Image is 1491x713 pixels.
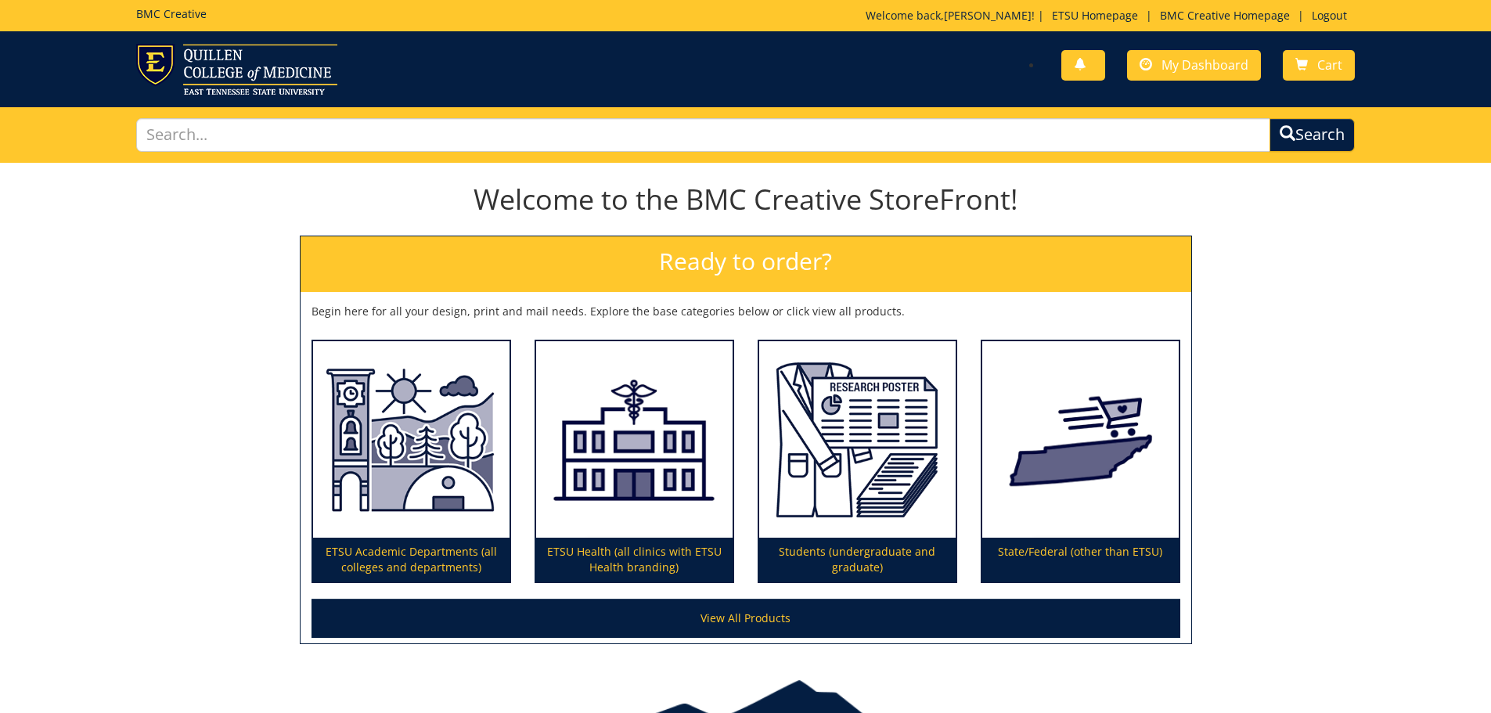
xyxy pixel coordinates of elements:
a: [PERSON_NAME] [944,8,1032,23]
button: Search [1270,118,1355,152]
img: Students (undergraduate and graduate) [759,341,956,538]
p: Welcome back, ! | | | [866,8,1355,23]
a: State/Federal (other than ETSU) [982,341,1179,582]
p: ETSU Academic Departments (all colleges and departments) [313,538,510,582]
img: ETSU Academic Departments (all colleges and departments) [313,341,510,538]
img: ETSU Health (all clinics with ETSU Health branding) [536,341,733,538]
span: Cart [1317,56,1342,74]
span: My Dashboard [1161,56,1248,74]
img: State/Federal (other than ETSU) [982,341,1179,538]
a: Students (undergraduate and graduate) [759,341,956,582]
img: ETSU logo [136,44,337,95]
a: ETSU Health (all clinics with ETSU Health branding) [536,341,733,582]
p: Students (undergraduate and graduate) [759,538,956,582]
a: My Dashboard [1127,50,1261,81]
input: Search... [136,118,1271,152]
a: View All Products [312,599,1180,638]
h1: Welcome to the BMC Creative StoreFront! [300,184,1192,215]
a: BMC Creative Homepage [1152,8,1298,23]
p: State/Federal (other than ETSU) [982,538,1179,582]
a: ETSU Academic Departments (all colleges and departments) [313,341,510,582]
a: Cart [1283,50,1355,81]
h5: BMC Creative [136,8,207,20]
p: ETSU Health (all clinics with ETSU Health branding) [536,538,733,582]
p: Begin here for all your design, print and mail needs. Explore the base categories below or click ... [312,304,1180,319]
a: ETSU Homepage [1044,8,1146,23]
h2: Ready to order? [301,236,1191,292]
a: Logout [1304,8,1355,23]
